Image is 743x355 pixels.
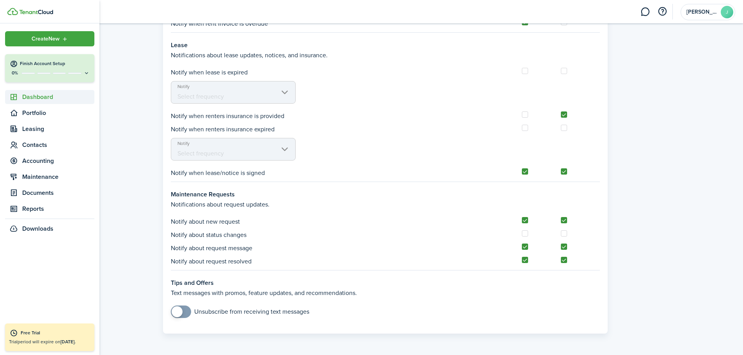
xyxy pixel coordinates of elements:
p: Notify when lease/notice is signed [171,168,265,178]
h3: Tips and Offers [171,278,600,288]
span: Portfolio [22,108,94,118]
a: Messaging [638,2,653,22]
p: Notify about status changes [171,230,246,240]
a: Free TrialTrialperiod will expire on[DATE]. [5,323,94,351]
span: Jonathan [686,9,718,15]
span: Maintenance [22,172,94,182]
p: Notifications about lease updates, notices, and insurance. [171,51,600,60]
h4: Finish Account Setup [20,60,90,67]
span: Contacts [22,140,94,150]
p: Notify when renters insurance is provided [171,111,284,121]
avatar-text: J [721,6,733,18]
span: Downloads [22,224,53,233]
span: Accounting [22,156,94,166]
span: Dashboard [22,92,94,102]
p: Notify about new request [171,217,240,226]
p: Trial [9,338,90,345]
span: Documents [22,188,94,198]
span: Reports [22,204,94,214]
span: period will expire on [18,338,76,345]
img: TenantCloud [7,8,18,15]
span: Leasing [22,124,94,134]
p: Notify about request resolved [171,257,252,266]
button: Open resource center [656,5,669,18]
b: [DATE]. [60,338,76,345]
img: TenantCloud [19,10,53,14]
p: Text messages with promos, feature updates, and recommendations. [171,288,600,298]
h3: Maintenance Requests [171,190,600,199]
a: Reports [5,202,94,216]
span: Create New [32,36,60,42]
p: Notify when lease is expired [171,68,248,77]
p: Notifications about request updates. [171,200,600,209]
div: Free Trial [21,329,90,337]
p: Notify when rent invoice is overdue [171,19,268,28]
button: Open menu [5,31,94,46]
h3: Lease [171,41,600,50]
p: Notify about request message [171,244,252,253]
button: Finish Account Setup0% [5,54,94,82]
p: 0% [10,70,20,76]
p: Notify when renters insurance expired [171,125,275,134]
